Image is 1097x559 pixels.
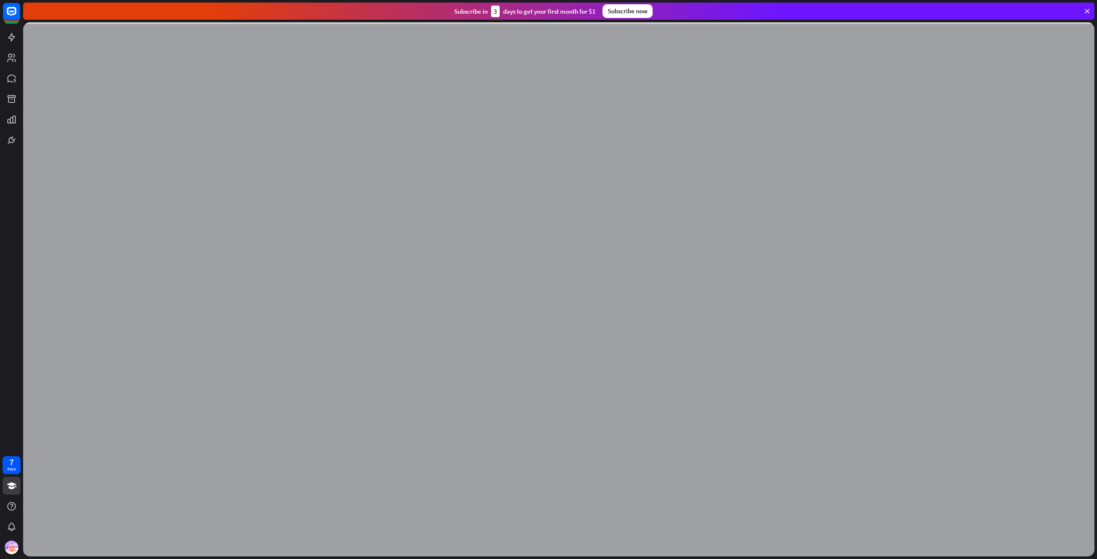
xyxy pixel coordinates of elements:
[602,4,653,18] div: Subscribe now
[3,456,21,474] a: 7 days
[491,6,500,17] div: 3
[454,6,596,17] div: Subscribe in days to get your first month for $1
[7,466,16,472] div: days
[9,458,14,466] div: 7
